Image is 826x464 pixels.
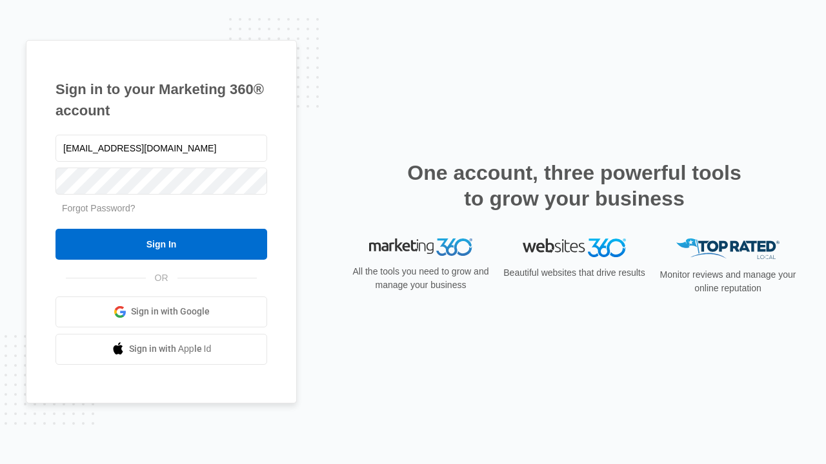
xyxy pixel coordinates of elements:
[55,334,267,365] a: Sign in with Apple Id
[55,135,267,162] input: Email
[502,266,647,280] p: Beautiful websites that drive results
[146,271,177,285] span: OR
[403,160,745,211] h2: One account, three powerful tools to grow your business
[131,305,210,318] span: Sign in with Google
[676,238,780,260] img: Top Rated Local
[523,238,626,257] img: Websites 360
[55,79,267,121] h1: Sign in to your Marketing 360® account
[369,238,472,256] img: Marketing 360
[348,265,493,292] p: All the tools you need to grow and manage your business
[129,342,212,356] span: Sign in with Apple Id
[656,268,800,295] p: Monitor reviews and manage your online reputation
[55,229,267,260] input: Sign In
[55,296,267,327] a: Sign in with Google
[62,203,136,213] a: Forgot Password?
